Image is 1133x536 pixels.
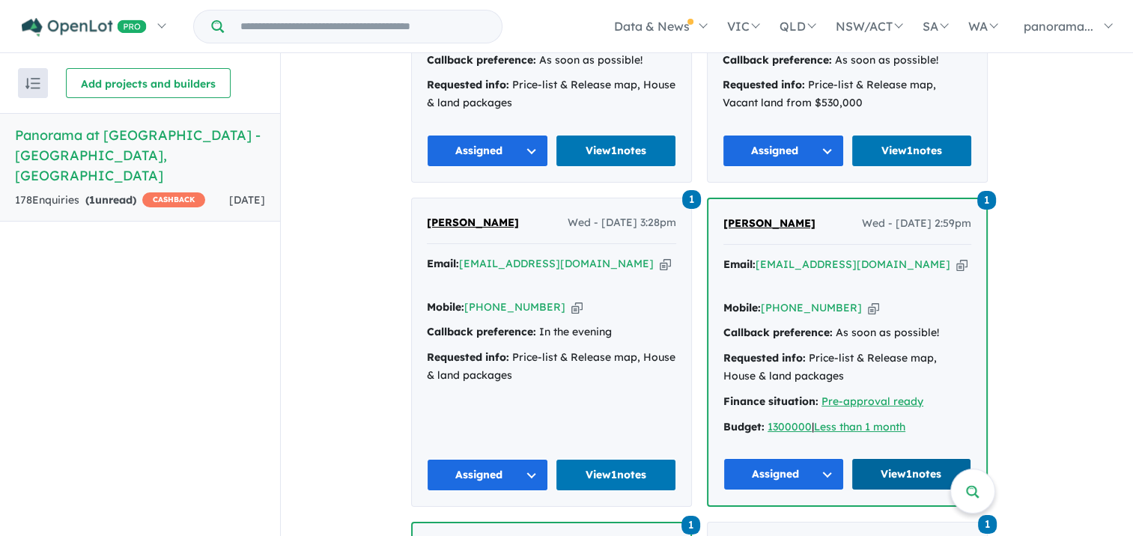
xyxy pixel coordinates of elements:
a: View1notes [556,459,677,491]
button: Add projects and builders [66,68,231,98]
button: Assigned [427,135,548,167]
a: [PHONE_NUMBER] [464,300,565,314]
a: 1 [977,189,996,210]
img: Openlot PRO Logo White [22,18,147,37]
strong: Requested info: [723,351,806,365]
strong: Callback preference: [427,53,536,67]
a: [PERSON_NAME] [723,215,815,233]
strong: Budget: [723,420,765,433]
span: [DATE] [229,193,265,207]
strong: Callback preference: [723,326,833,339]
a: [PERSON_NAME] [427,214,519,232]
a: 1300000 [768,420,812,433]
strong: Callback preference: [723,53,832,67]
div: As soon as possible! [723,52,972,70]
span: 1 [89,193,95,207]
div: Price-list & Release map, House & land packages [427,76,676,112]
a: Less than 1 month [814,420,905,433]
a: View1notes [851,458,972,490]
button: Copy [956,257,968,272]
span: 1 [682,190,701,209]
span: [PERSON_NAME] [723,216,815,230]
img: sort.svg [25,78,40,89]
strong: Email: [723,258,756,271]
button: Copy [571,299,583,315]
strong: ( unread) [85,193,136,207]
button: Copy [868,300,879,316]
strong: Finance situation: [723,395,818,408]
span: Wed - [DATE] 2:59pm [862,215,971,233]
a: [EMAIL_ADDRESS][DOMAIN_NAME] [756,258,950,271]
button: Assigned [723,458,844,490]
span: Wed - [DATE] 3:28pm [568,214,676,232]
strong: Requested info: [723,78,805,91]
div: As soon as possible! [723,324,971,342]
a: View1notes [851,135,973,167]
span: [PERSON_NAME] [427,216,519,229]
strong: Requested info: [427,350,509,364]
input: Try estate name, suburb, builder or developer [227,10,499,43]
div: Price-list & Release map, Vacant land from $530,000 [723,76,972,112]
button: Assigned [427,459,548,491]
a: [EMAIL_ADDRESS][DOMAIN_NAME] [459,257,654,270]
a: 1 [681,514,700,534]
span: CASHBACK [142,192,205,207]
div: Price-list & Release map, House & land packages [427,349,676,385]
strong: Callback preference: [427,325,536,338]
div: Price-list & Release map, House & land packages [723,350,971,386]
span: 1 [681,516,700,535]
a: 1 [682,189,701,209]
button: Assigned [723,135,844,167]
strong: Requested info: [427,78,509,91]
button: Copy [660,256,671,272]
a: View1notes [556,135,677,167]
a: Pre-approval ready [821,395,923,408]
a: 1 [978,513,997,533]
span: 1 [978,515,997,534]
h5: Panorama at [GEOGRAPHIC_DATA] - [GEOGRAPHIC_DATA] , [GEOGRAPHIC_DATA] [15,125,265,186]
div: In the evening [427,323,676,341]
span: panorama... [1024,19,1093,34]
div: | [723,418,971,436]
div: 178 Enquir ies [15,192,205,210]
strong: Email: [427,257,459,270]
a: [PHONE_NUMBER] [761,301,862,314]
span: 1 [977,191,996,210]
strong: Mobile: [427,300,464,314]
div: As soon as possible! [427,52,676,70]
strong: Mobile: [723,301,761,314]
